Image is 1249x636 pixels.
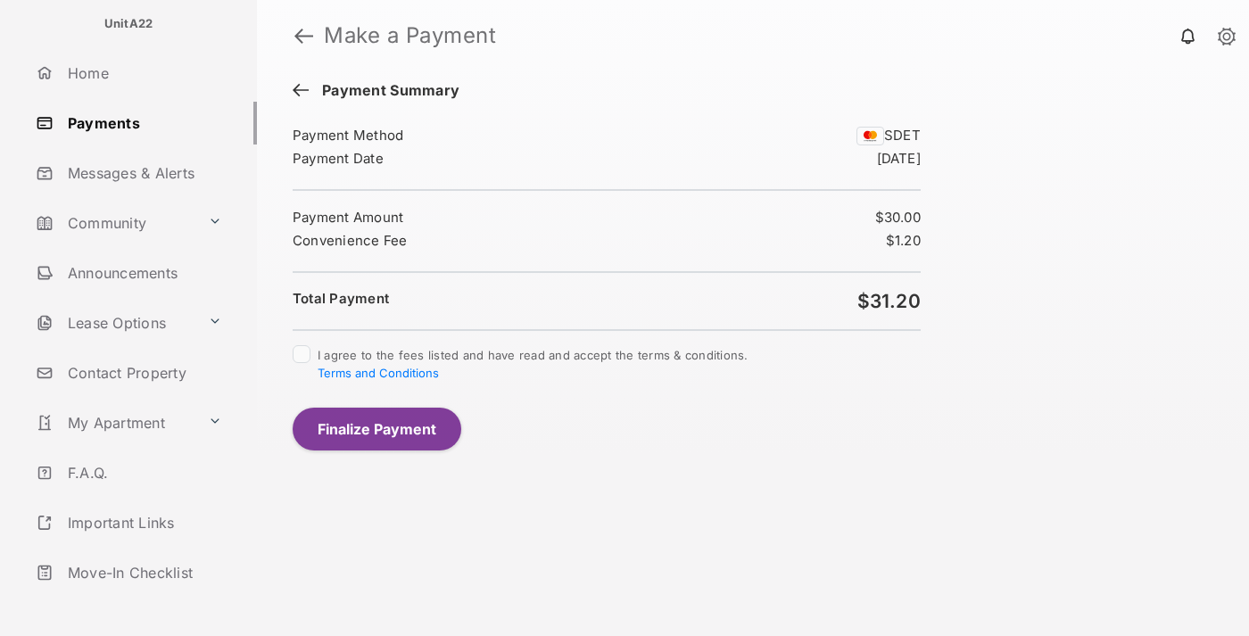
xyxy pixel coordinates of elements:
a: Home [29,52,257,95]
a: Move-In Checklist [29,551,257,594]
a: Payments [29,102,257,145]
a: F.A.Q. [29,451,257,494]
a: Important Links [29,501,229,544]
span: Payment Summary [313,82,459,102]
strong: Make a Payment [324,25,496,46]
a: Messages & Alerts [29,152,257,194]
span: I agree to the fees listed and have read and accept the terms & conditions. [318,348,749,380]
p: UnitA22 [104,15,153,33]
a: Community [29,202,201,244]
button: Finalize Payment [293,408,461,450]
a: Lease Options [29,301,201,344]
a: Contact Property [29,351,257,394]
a: My Apartment [29,401,201,444]
a: Announcements [29,252,257,294]
button: I agree to the fees listed and have read and accept the terms & conditions. [318,366,439,380]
